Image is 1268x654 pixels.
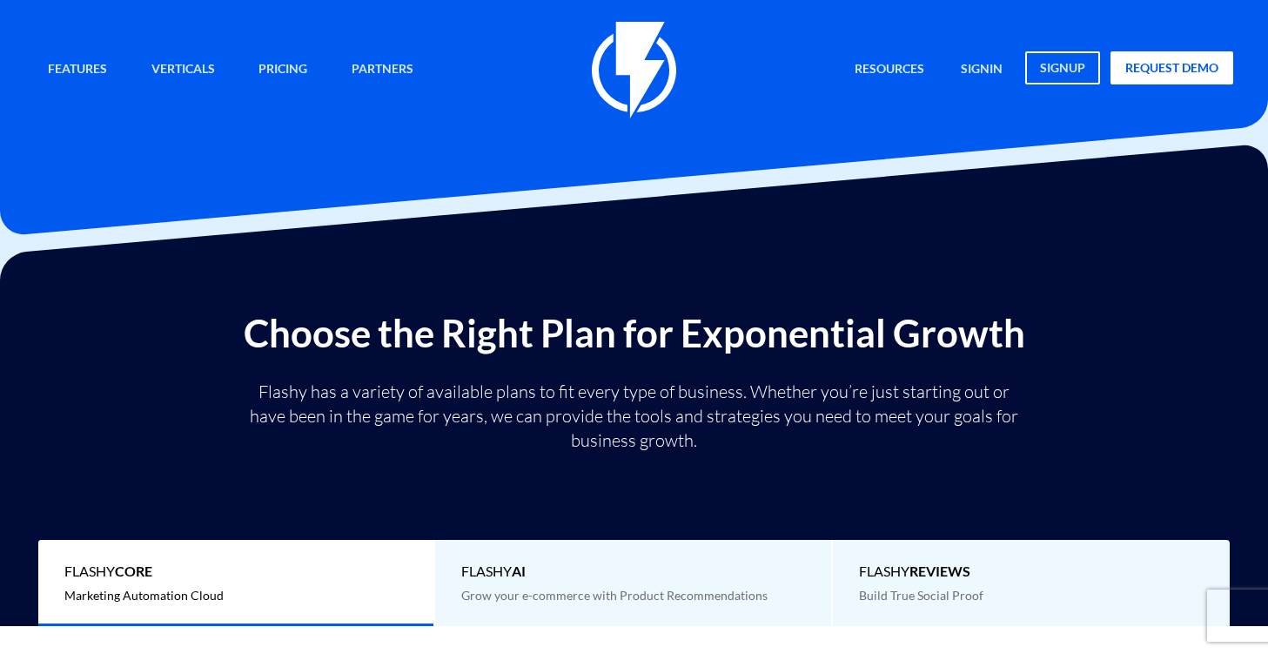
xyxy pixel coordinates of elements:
[909,563,970,579] b: REVIEWS
[512,563,526,579] b: AI
[138,51,228,89] a: Verticals
[35,51,120,89] a: Features
[115,563,152,579] b: Core
[842,51,937,89] a: Resources
[1025,51,1100,84] a: signup
[1110,51,1233,84] a: request demo
[245,51,320,89] a: Pricing
[64,562,408,582] span: Flashy
[64,588,224,603] span: Marketing Automation Cloud
[859,588,983,603] span: Build True Social Proof
[948,51,1016,89] a: signin
[339,51,426,89] a: Partners
[13,312,1255,354] h2: Choose the Right Plan for Exponential Growth
[859,562,1204,582] span: Flashy
[461,562,805,582] span: Flashy
[243,380,1026,453] p: Flashy has a variety of available plans to fit every type of business. Whether you’re just starti...
[461,588,768,603] span: Grow your e-commerce with Product Recommendations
